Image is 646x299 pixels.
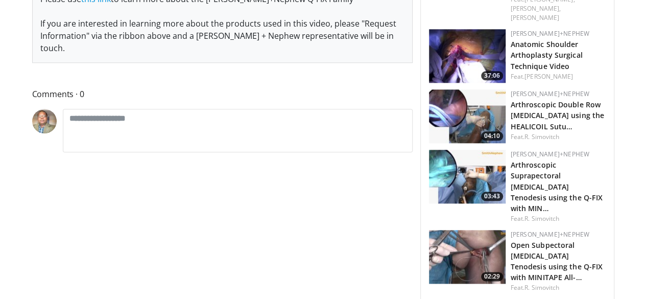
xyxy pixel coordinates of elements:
span: 04:10 [481,131,503,141]
a: [PERSON_NAME], [511,4,561,13]
img: 4ad8d6c8-ee64-4599-baa1-cc9db944930a.150x105_q85_crop-smart_upscale.jpg [429,29,506,83]
a: Arthroscopic Double Row [MEDICAL_DATA] using the HEALICOIL Sutu… [511,100,604,131]
a: R. Simovitch [524,283,559,292]
div: Feat. [511,132,606,142]
a: R. Simovitch [524,132,559,141]
a: [PERSON_NAME]+Nephew [511,89,589,98]
a: 37:06 [429,29,506,83]
span: 02:29 [481,272,503,281]
a: R. Simovitch [524,214,559,223]
span: 37:06 [481,71,503,80]
a: 03:43 [429,150,506,203]
a: [PERSON_NAME]+Nephew [511,29,589,38]
div: Feat. [511,72,606,81]
img: Avatar [32,109,57,133]
a: 02:29 [429,230,506,284]
span: Comments 0 [32,87,413,101]
a: Anatomic Shoulder Arthoplasty Surgical Technique Video [511,39,583,71]
a: Arthroscopic Suprapectoral [MEDICAL_DATA] Tenodesis using the Q-FIX with MIN… [511,160,603,213]
img: 345ce7d3-2add-4b96-8847-ea7888355abc.150x105_q85_crop-smart_upscale.jpg [429,89,506,143]
a: [PERSON_NAME] [524,72,573,81]
img: 47021185-70ff-4923-96b8-60d8110b4545.150x105_q85_crop-smart_upscale.jpg [429,230,506,284]
span: 03:43 [481,192,503,201]
a: Open Subpectoral [MEDICAL_DATA] Tenodesis using the Q-FIX with MINITAPE All-… [511,240,603,282]
a: 04:10 [429,89,506,143]
a: [PERSON_NAME]+Nephew [511,150,589,158]
div: Feat. [511,214,606,223]
a: [PERSON_NAME] [511,13,559,22]
img: 7c70315c-8ca8-4d6d-a53f-f93a781c3b47.150x105_q85_crop-smart_upscale.jpg [429,150,506,203]
div: Feat. [511,283,606,292]
a: [PERSON_NAME]+Nephew [511,230,589,239]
